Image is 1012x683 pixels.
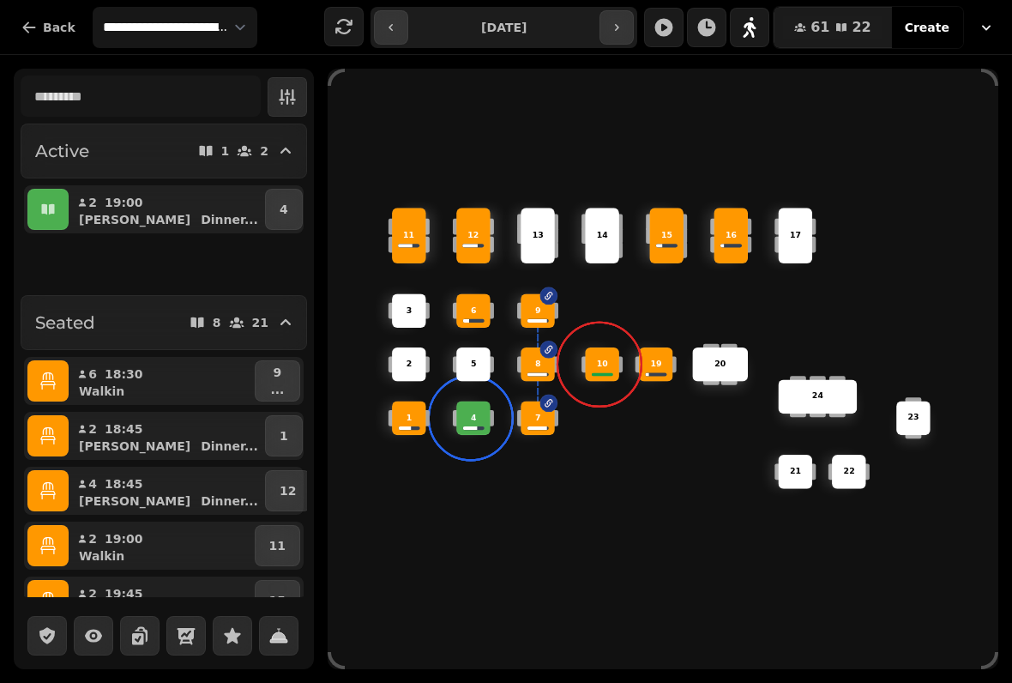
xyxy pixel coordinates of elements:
p: 2 [87,585,98,602]
p: 1 [407,412,413,424]
p: 10 [597,359,608,371]
p: 3 [407,305,413,317]
p: Dinner ... [201,493,258,510]
button: 1 [265,415,303,456]
p: 5 [471,359,477,371]
p: 2 [260,145,268,157]
p: 2 [87,530,98,547]
p: 19 [650,359,661,371]
p: Dinner ... [201,438,258,455]
button: 219:45 [72,580,251,621]
p: 14 [597,230,608,242]
button: 9... [255,360,300,402]
button: 618:30Walkin [72,360,251,402]
button: 15 [255,580,300,621]
p: 8 [535,359,541,371]
button: 218:45[PERSON_NAME]Dinner... [72,415,262,456]
h2: Active [35,139,89,163]
p: Walkin [79,547,124,565]
span: Back [43,21,75,33]
p: 6 [471,305,477,317]
p: 8 [213,317,221,329]
p: 12 [280,482,296,499]
button: 6122 [774,7,892,48]
button: 12 [265,470,310,511]
h2: Seated [35,311,95,335]
p: 2 [87,194,98,211]
p: 11 [403,230,414,242]
p: 4 [280,201,288,218]
p: 12 [467,230,479,242]
p: [PERSON_NAME] [79,211,190,228]
p: 19:45 [105,585,143,602]
p: 23 [907,412,919,424]
p: 1 [280,427,288,444]
p: 15 [269,592,286,609]
p: 18:30 [105,366,143,383]
p: 11 [269,537,286,554]
button: 4 [265,189,303,230]
p: 17 [790,230,801,242]
button: Active12 [21,124,307,178]
p: 16 [726,230,737,242]
button: 219:00Walkin [72,525,251,566]
p: [PERSON_NAME] [79,493,190,510]
button: 418:45[PERSON_NAME]Dinner... [72,470,262,511]
p: 19:00 [105,530,143,547]
button: Seated821 [21,295,307,350]
button: 11 [255,525,300,566]
p: 4 [87,475,98,493]
p: 6 [87,366,98,383]
p: 1 [221,145,230,157]
p: 2 [87,420,98,438]
p: 2 [407,359,413,371]
button: 219:00[PERSON_NAME]Dinner... [72,189,262,230]
button: Create [891,7,963,48]
p: 9 [270,364,284,381]
p: 18:45 [105,420,143,438]
p: 24 [812,390,823,402]
p: 22 [843,466,854,478]
p: 15 [661,230,672,242]
p: 19:00 [105,194,143,211]
span: 22 [852,21,870,34]
span: 61 [810,21,829,34]
p: 18:45 [105,475,143,493]
p: 20 [714,359,726,371]
p: 21 [790,466,801,478]
p: 13 [532,230,543,242]
p: 21 [252,317,268,329]
p: [PERSON_NAME] [79,438,190,455]
span: Create [905,21,949,33]
p: 4 [471,412,477,424]
p: 7 [535,412,541,424]
p: ... [270,381,284,398]
p: 9 [535,305,541,317]
p: Walkin [79,383,124,400]
p: Dinner ... [201,211,258,228]
button: Back [7,7,89,48]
